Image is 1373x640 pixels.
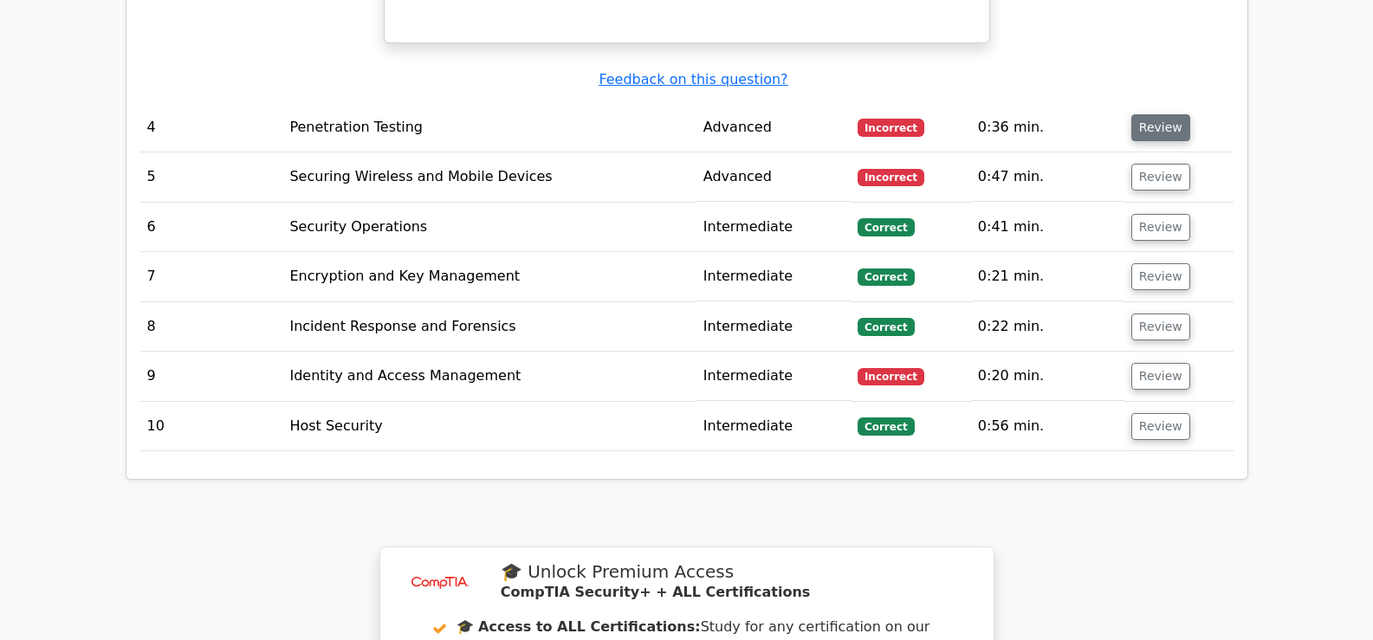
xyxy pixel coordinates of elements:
button: Review [1131,263,1190,290]
span: Incorrect [858,169,924,186]
td: Security Operations [282,203,696,252]
button: Review [1131,214,1190,241]
td: Encryption and Key Management [282,252,696,301]
td: 10 [140,402,283,451]
button: Review [1131,164,1190,191]
a: Feedback on this question? [599,71,787,87]
span: Correct [858,318,914,335]
td: Advanced [696,103,851,152]
td: 7 [140,252,283,301]
td: 0:20 min. [971,352,1124,401]
td: 0:47 min. [971,152,1124,202]
td: Penetration Testing [282,103,696,152]
td: Securing Wireless and Mobile Devices [282,152,696,202]
span: Incorrect [858,119,924,136]
td: Intermediate [696,302,851,352]
button: Review [1131,363,1190,390]
span: Correct [858,218,914,236]
td: 5 [140,152,283,202]
td: Identity and Access Management [282,352,696,401]
td: 6 [140,203,283,252]
td: Incident Response and Forensics [282,302,696,352]
span: Correct [858,417,914,435]
td: Intermediate [696,203,851,252]
td: 0:21 min. [971,252,1124,301]
td: Intermediate [696,252,851,301]
td: 8 [140,302,283,352]
td: Host Security [282,402,696,451]
button: Review [1131,413,1190,440]
td: Intermediate [696,402,851,451]
button: Review [1131,314,1190,340]
td: 4 [140,103,283,152]
td: 9 [140,352,283,401]
td: Advanced [696,152,851,202]
td: 0:41 min. [971,203,1124,252]
td: 0:22 min. [971,302,1124,352]
span: Incorrect [858,368,924,385]
td: Intermediate [696,352,851,401]
span: Correct [858,268,914,286]
button: Review [1131,114,1190,141]
td: 0:56 min. [971,402,1124,451]
td: 0:36 min. [971,103,1124,152]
